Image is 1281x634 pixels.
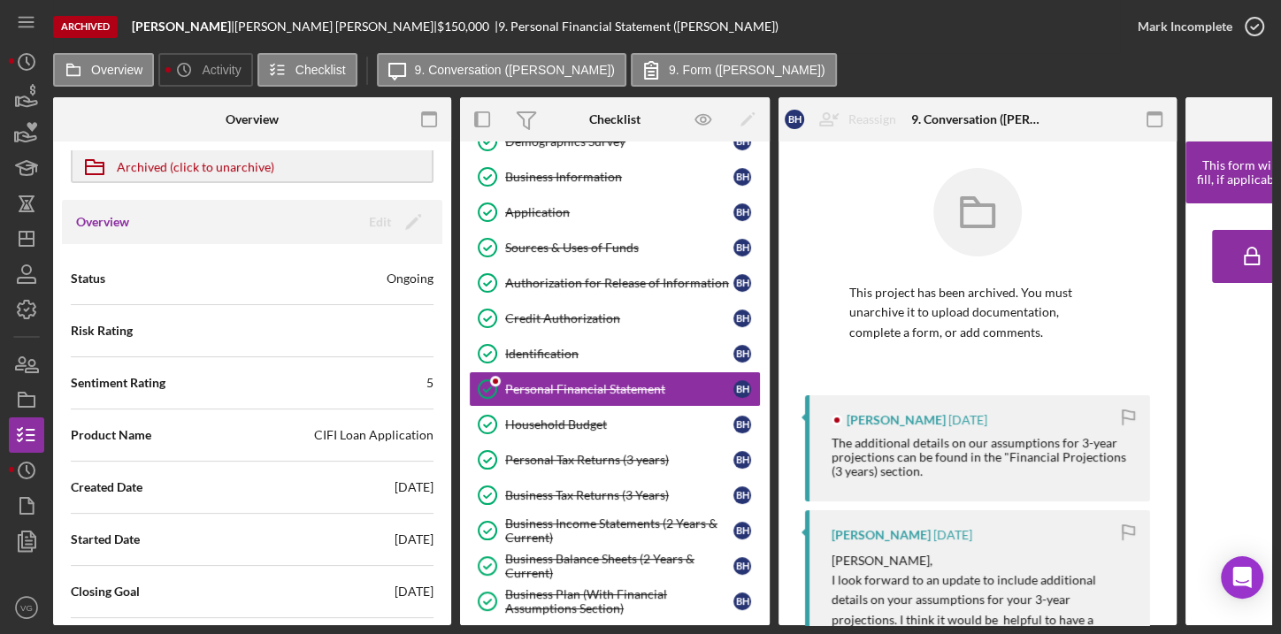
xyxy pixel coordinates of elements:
[733,309,751,327] div: B H
[469,195,761,230] a: ApplicationBH
[158,53,252,87] button: Activity
[395,583,433,600] div: [DATE]
[733,239,751,256] div: B H
[505,453,733,467] div: Personal Tax Returns (3 years)
[71,583,140,600] span: Closing Goal
[395,478,433,496] div: [DATE]
[71,374,165,392] span: Sentiment Rating
[295,63,346,77] label: Checklist
[257,53,357,87] button: Checklist
[785,110,804,129] div: B H
[437,19,489,34] span: $150,000
[832,528,931,542] div: [PERSON_NAME]
[71,426,151,444] span: Product Name
[505,488,733,502] div: Business Tax Returns (3 Years)
[505,587,733,615] div: Business Plan (With Financial Assumptions Section)
[733,203,751,221] div: B H
[911,112,1044,126] div: 9. Conversation ([PERSON_NAME])
[415,63,615,77] label: 9. Conversation ([PERSON_NAME])
[469,159,761,195] a: Business InformationBH
[776,102,914,137] button: BHReassign
[733,557,751,575] div: B H
[469,301,761,336] a: Credit AuthorizationBH
[358,209,428,235] button: Edit
[669,63,825,77] label: 9. Form ([PERSON_NAME])
[1138,9,1232,44] div: Mark Incomplete
[71,531,140,548] span: Started Date
[733,592,751,610] div: B H
[469,407,761,442] a: Household BudgetBH
[505,516,733,545] div: Business Income Statements (2 Years & Current)
[849,283,1106,342] p: This project has been archived. You must unarchive it to upload documentation, complete a form, o...
[226,112,279,126] div: Overview
[948,413,987,427] time: 2024-03-27 18:22
[505,552,733,580] div: Business Balance Sheets (2 Years & Current)
[733,380,751,398] div: B H
[505,170,733,184] div: Business Information
[395,531,433,548] div: [DATE]
[469,548,761,584] a: Business Balance Sheets (2 Years & Current)BH
[505,134,733,149] div: Demographics Survey
[71,478,142,496] span: Created Date
[20,603,33,613] text: VG
[1221,556,1263,599] div: Open Intercom Messenger
[733,168,751,186] div: B H
[132,19,234,34] div: |
[377,53,626,87] button: 9. Conversation ([PERSON_NAME])
[387,270,433,287] div: Ongoing
[426,374,433,392] div: 5
[202,63,241,77] label: Activity
[589,112,640,126] div: Checklist
[847,413,946,427] div: [PERSON_NAME]
[469,371,761,407] a: Personal Financial StatementBH
[733,451,751,469] div: B H
[832,436,1132,478] div: The additional details on our assumptions for 3-year projections can be found in the "Financial P...
[733,133,751,150] div: B H
[505,417,733,432] div: Household Budget
[733,486,751,504] div: B H
[71,322,133,340] span: Risk Rating
[76,213,129,231] h3: Overview
[733,416,751,433] div: B H
[53,53,154,87] button: Overview
[933,528,972,542] time: 2024-03-25 13:17
[505,241,733,255] div: Sources & Uses of Funds
[631,53,837,87] button: 9. Form ([PERSON_NAME])
[505,347,733,361] div: Identification
[117,149,274,181] div: Archived (click to unarchive)
[469,336,761,371] a: IdentificationBH
[53,16,118,38] div: Archived
[234,19,437,34] div: [PERSON_NAME] [PERSON_NAME] |
[505,311,733,325] div: Credit Authorization
[9,590,44,625] button: VG
[505,276,733,290] div: Authorization for Release of Information
[71,270,105,287] span: Status
[469,442,761,477] a: Personal Tax Returns (3 years)BH
[733,274,751,292] div: B H
[469,230,761,265] a: Sources & Uses of FundsBH
[848,102,896,137] div: Reassign
[469,513,761,548] a: Business Income Statements (2 Years & Current)BH
[495,19,779,34] div: | 9. Personal Financial Statement ([PERSON_NAME])
[132,19,231,34] b: [PERSON_NAME]
[91,63,142,77] label: Overview
[832,551,1132,570] p: [PERSON_NAME],
[505,205,733,219] div: Application
[505,382,733,396] div: Personal Financial Statement
[733,345,751,363] div: B H
[314,426,433,444] div: CIFI Loan Application
[469,124,761,159] a: Demographics SurveyBH
[71,148,433,183] button: Archived (click to unarchive)
[469,584,761,619] a: Business Plan (With Financial Assumptions Section)BH
[733,522,751,539] div: B H
[1120,9,1272,44] button: Mark Incomplete
[369,209,391,235] div: Edit
[469,265,761,301] a: Authorization for Release of InformationBH
[469,477,761,513] a: Business Tax Returns (3 Years)BH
